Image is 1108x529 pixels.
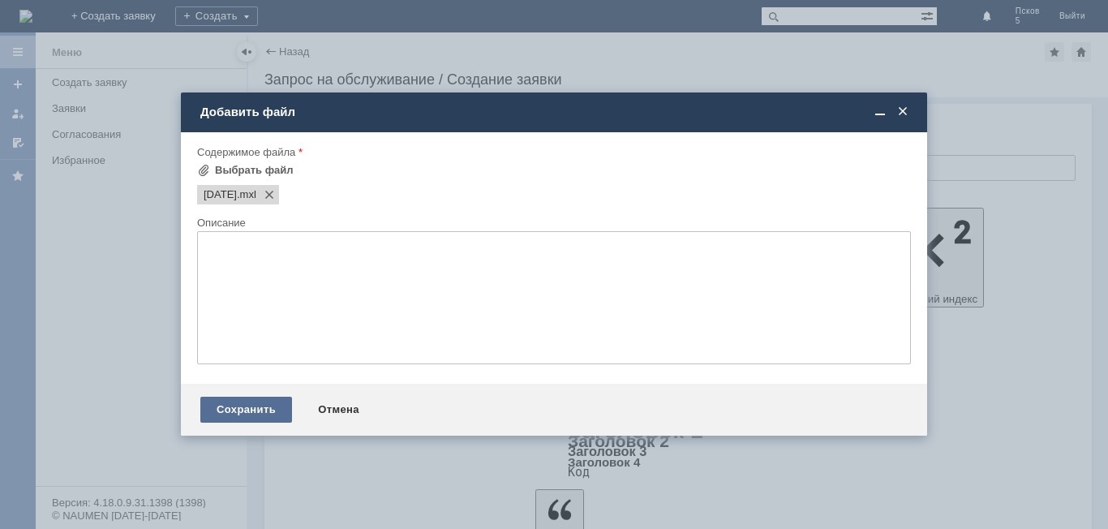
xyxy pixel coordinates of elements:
[197,147,908,157] div: Содержимое файла
[204,188,237,201] span: 14.09.2025.mxl
[197,217,908,228] div: Описание
[895,105,911,119] span: Закрыть
[215,164,294,177] div: Выбрать файл
[872,105,888,119] span: Свернуть (Ctrl + M)
[6,6,237,19] div: ДД! Удалите чек
[237,188,256,201] span: 14.09.2025.mxl
[200,105,911,119] div: Добавить файл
